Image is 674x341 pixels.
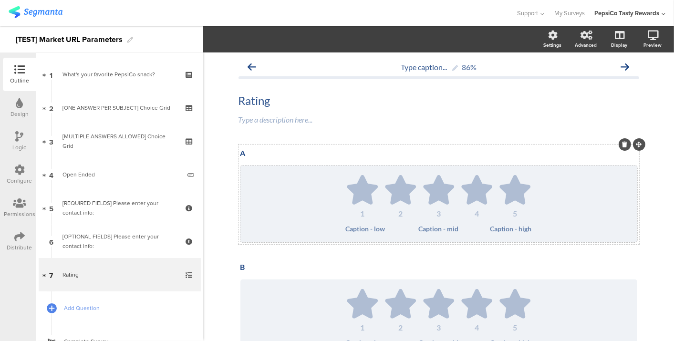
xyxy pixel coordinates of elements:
[240,148,637,157] p: A
[462,62,477,72] div: 86%
[238,115,639,124] div: Type a description here...
[422,324,456,331] div: 3
[10,110,29,118] div: Design
[7,176,32,185] div: Configure
[460,210,494,217] div: 4
[16,32,123,47] div: [TEST] Market URL Parameters
[422,210,456,217] div: 3
[10,76,29,85] div: Outline
[49,136,53,146] span: 3
[418,225,458,233] span: Caption - mid
[39,191,201,225] a: 5 [REQUIRED FIELDS] Please enter your contact info:
[240,262,637,271] p: B
[346,225,385,233] span: Caption - low
[238,93,639,108] p: Rating
[611,41,627,49] div: Display
[39,91,201,124] a: 2 [ONE ANSWER PER SUBJECT] Choice Grid
[39,58,201,91] a: 1 What's your favorite PepsiCo snack?
[62,132,176,151] div: [MULTIPLE ANSWERS ALLOWED] Choice Grid
[62,232,176,251] div: [OPTIONAL FIELDS] Please enter your contact info:
[62,103,176,113] div: [ONE ANSWER PER SUBJECT] Choice Grid
[518,9,539,18] span: Support
[50,269,53,280] span: 7
[346,210,379,217] div: 1
[50,69,53,80] span: 1
[490,225,531,233] span: Caption - high
[39,158,201,191] a: 4 Open Ended
[643,41,662,49] div: Preview
[401,62,447,72] span: Type caption...
[62,270,176,279] div: Rating
[39,225,201,258] a: 6 [OPTIONAL FIELDS] Please enter your contact info:
[594,9,659,18] div: PepsiCo Tasty Rewards
[9,6,62,18] img: segmanta logo
[460,324,494,331] div: 4
[39,124,201,158] a: 3 [MULTIPLE ANSWERS ALLOWED] Choice Grid
[13,143,27,152] div: Logic
[62,70,176,79] div: What's your favorite PepsiCo snack?
[62,170,180,179] div: Open Ended
[7,243,32,252] div: Distribute
[49,203,53,213] span: 5
[498,210,532,217] div: 5
[384,324,417,331] div: 2
[543,41,561,49] div: Settings
[575,41,597,49] div: Advanced
[39,258,201,291] a: 7 Rating
[346,324,379,331] div: 1
[49,169,53,180] span: 4
[384,210,417,217] div: 2
[49,103,53,113] span: 2
[4,210,35,218] div: Permissions
[49,236,53,247] span: 6
[64,303,186,313] span: Add Question
[62,198,176,217] div: [REQUIRED FIELDS] Please enter your contact info:
[498,324,532,331] div: 5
